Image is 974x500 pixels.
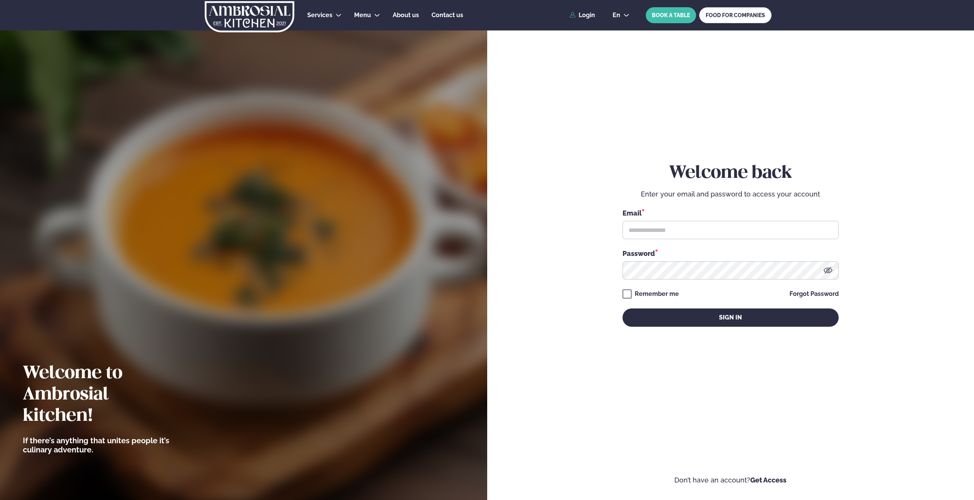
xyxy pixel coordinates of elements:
img: logo [204,1,295,32]
a: Forgot Password [789,291,839,297]
p: Enter your email and password to access your account [623,190,839,199]
span: Services [307,11,332,19]
span: About us [393,11,419,19]
a: FOOD FOR COMPANIES [699,7,772,23]
span: Contact us [432,11,463,19]
a: About us [393,11,419,20]
a: Services [307,11,332,20]
button: Sign in [623,308,839,327]
h2: Welcome to Ambrosial kitchen! [23,363,181,427]
p: If there’s anything that unites people it’s culinary adventure. [23,436,181,454]
a: Menu [354,11,371,20]
h2: Welcome back [623,163,839,184]
div: Email [623,208,839,218]
span: Menu [354,11,371,19]
p: Don’t have an account? [510,476,952,485]
a: Login [570,12,595,19]
a: Get Access [750,476,786,484]
button: BOOK A TABLE [646,7,696,23]
a: Contact us [432,11,463,20]
span: en [613,12,620,18]
div: Password [623,248,839,258]
button: en [607,12,635,18]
